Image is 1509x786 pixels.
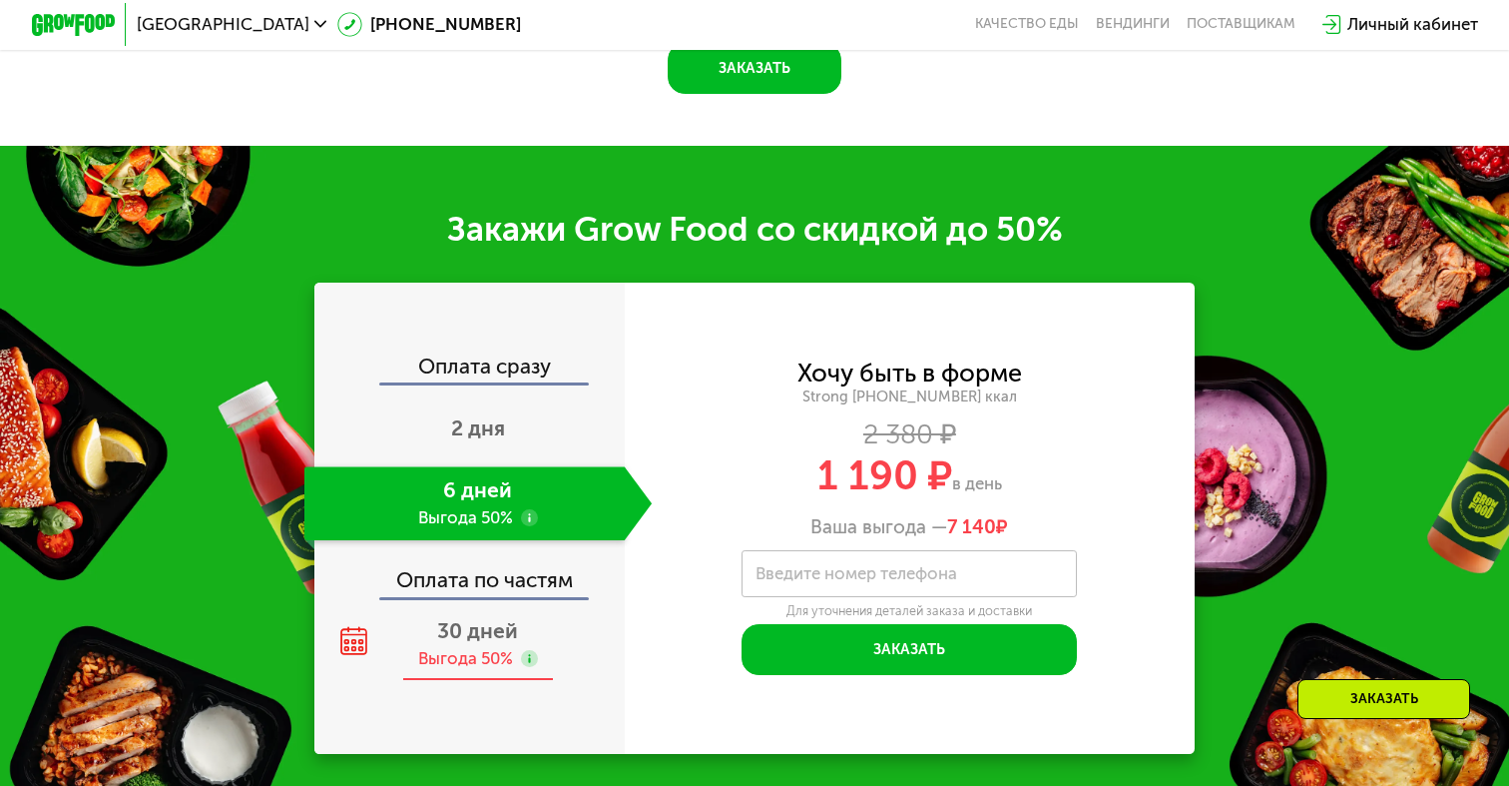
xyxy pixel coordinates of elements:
div: Выгода 50% [418,647,513,670]
div: Оплата по частям [316,548,625,596]
span: 7 140 [947,515,996,538]
div: Заказать [1297,679,1470,719]
a: [PHONE_NUMBER] [337,12,522,37]
div: 2 380 ₽ [625,422,1195,445]
div: Strong [PHONE_NUMBER] ккал [625,388,1195,406]
div: поставщикам [1187,16,1295,33]
div: Личный кабинет [1347,12,1478,37]
div: Оплата сразу [316,356,625,383]
a: Вендинги [1096,16,1170,33]
span: ₽ [947,515,1008,538]
button: Заказать [668,43,842,93]
span: в день [952,473,1002,493]
span: 2 дня [451,415,505,440]
div: Для уточнения деталей заказа и доставки [742,603,1077,619]
span: 30 дней [437,618,518,643]
button: Заказать [742,624,1077,674]
span: [GEOGRAPHIC_DATA] [137,16,309,33]
a: Качество еды [975,16,1079,33]
span: 1 190 ₽ [817,451,952,499]
div: Хочу быть в форме [797,362,1022,385]
label: Введите номер телефона [755,568,957,580]
div: Ваша выгода — [625,515,1195,538]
